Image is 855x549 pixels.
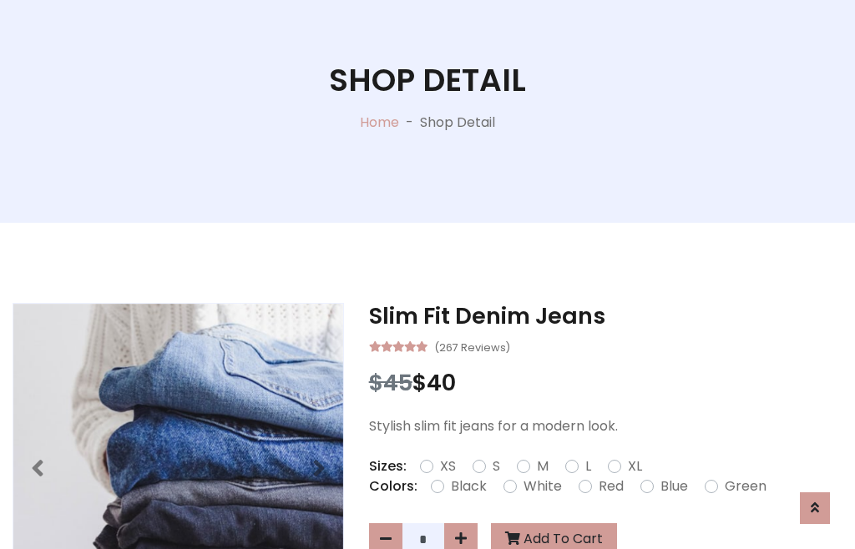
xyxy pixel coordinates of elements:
[427,367,456,398] span: 40
[451,476,487,496] label: Black
[585,456,591,476] label: L
[660,476,688,496] label: Blue
[725,476,766,496] label: Green
[369,367,412,398] span: $45
[369,303,842,330] h3: Slim Fit Denim Jeans
[434,336,510,356] small: (267 Reviews)
[524,476,562,496] label: White
[537,456,549,476] label: M
[599,476,624,496] label: Red
[493,456,500,476] label: S
[369,370,842,396] h3: $
[360,113,399,132] a: Home
[369,416,842,436] p: Stylish slim fit jeans for a modern look.
[369,476,417,496] p: Colors:
[628,456,642,476] label: XL
[440,456,456,476] label: XS
[399,113,420,133] p: -
[369,456,407,476] p: Sizes:
[329,62,526,99] h1: Shop Detail
[420,113,495,133] p: Shop Detail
